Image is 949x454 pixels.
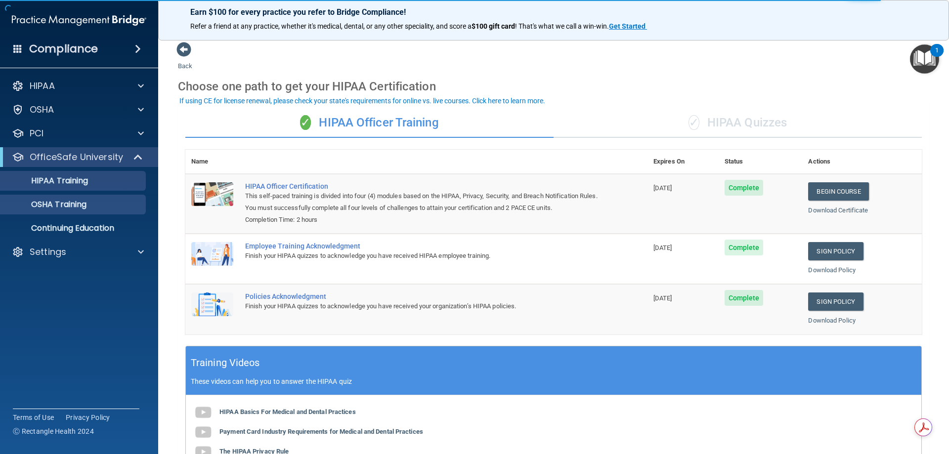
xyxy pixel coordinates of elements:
p: OfficeSafe University [30,151,123,163]
p: HIPAA [30,80,55,92]
strong: Get Started [609,22,646,30]
div: Finish your HIPAA quizzes to acknowledge you have received your organization’s HIPAA policies. [245,300,598,312]
th: Name [185,150,239,174]
div: This self-paced training is divided into four (4) modules based on the HIPAA, Privacy, Security, ... [245,190,598,214]
div: Completion Time: 2 hours [245,214,598,226]
span: Complete [725,180,764,196]
a: Settings [12,246,144,258]
th: Actions [802,150,922,174]
span: [DATE] [653,244,672,251]
b: Payment Card Industry Requirements for Medical and Dental Practices [219,428,423,435]
div: Choose one path to get your HIPAA Certification [178,72,929,101]
th: Expires On [647,150,719,174]
a: Terms of Use [13,413,54,422]
a: Begin Course [808,182,868,201]
span: ! That's what we call a win-win. [515,22,609,30]
p: Earn $100 for every practice you refer to Bridge Compliance! [190,7,917,17]
span: Ⓒ Rectangle Health 2024 [13,426,94,436]
a: HIPAA Officer Certification [245,182,598,190]
span: Refer a friend at any practice, whether it's medical, dental, or any other speciality, and score a [190,22,472,30]
p: PCI [30,127,43,139]
div: Finish your HIPAA quizzes to acknowledge you have received HIPAA employee training. [245,250,598,262]
b: HIPAA Basics For Medical and Dental Practices [219,408,356,415]
a: Download Policy [808,266,856,274]
a: Sign Policy [808,242,863,260]
a: Download Policy [808,317,856,324]
span: ✓ [300,115,311,130]
img: PMB logo [12,10,146,30]
img: gray_youtube_icon.38fcd6cc.png [193,403,213,422]
p: HIPAA Training [6,176,88,186]
div: HIPAA Quizzes [554,108,922,138]
p: OSHA [30,104,54,116]
p: These videos can help you to answer the HIPAA quiz [191,377,916,385]
div: HIPAA Officer Training [185,108,554,138]
img: gray_youtube_icon.38fcd6cc.png [193,422,213,442]
a: Get Started [609,22,647,30]
a: Download Certificate [808,206,868,214]
a: OfficeSafe University [12,151,143,163]
span: Complete [725,290,764,306]
div: 1 [935,50,939,63]
p: Settings [30,246,66,258]
a: OSHA [12,104,144,116]
h5: Training Videos [191,354,260,371]
h4: Compliance [29,42,98,56]
span: ✓ [689,115,699,130]
strong: $100 gift card [472,22,515,30]
span: [DATE] [653,184,672,192]
a: Sign Policy [808,292,863,311]
button: Open Resource Center, 1 new notification [910,44,939,74]
button: If using CE for license renewal, please check your state's requirements for online vs. live cours... [178,96,547,106]
span: Complete [725,240,764,255]
a: Privacy Policy [66,413,110,422]
a: Back [178,50,192,70]
div: Policies Acknowledgment [245,292,598,300]
span: [DATE] [653,294,672,302]
div: If using CE for license renewal, please check your state's requirements for online vs. live cours... [179,97,545,104]
a: HIPAA [12,80,144,92]
p: OSHA Training [6,200,86,209]
div: Employee Training Acknowledgment [245,242,598,250]
p: Continuing Education [6,223,141,233]
a: PCI [12,127,144,139]
th: Status [719,150,803,174]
